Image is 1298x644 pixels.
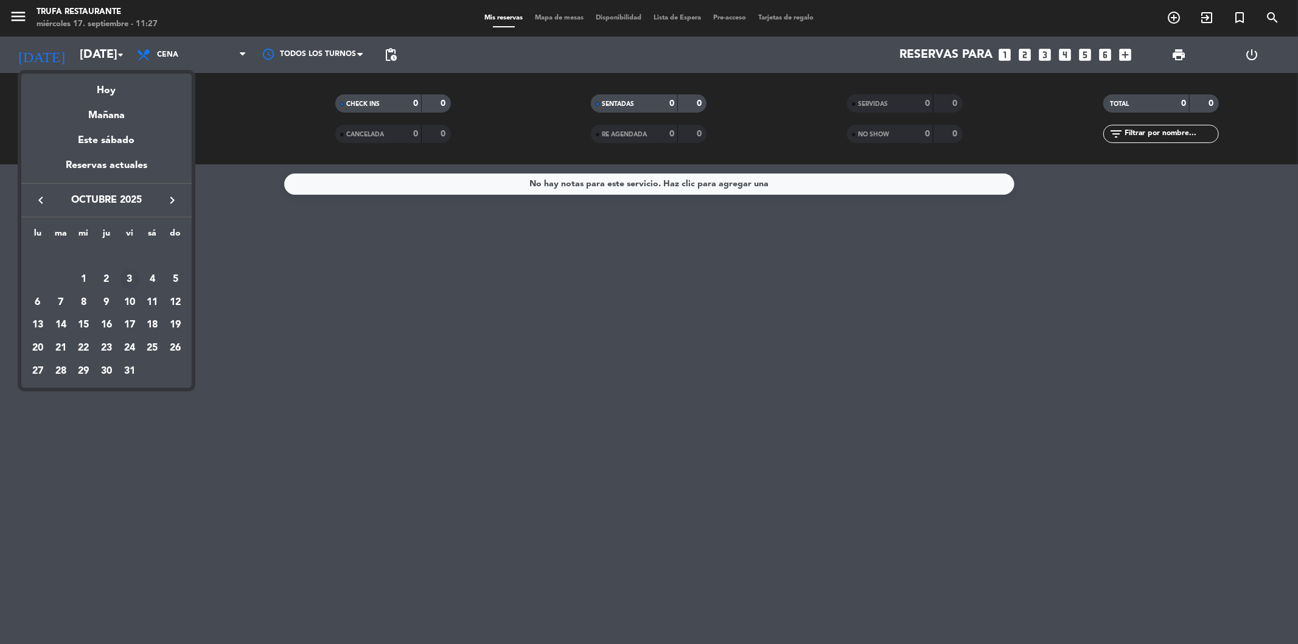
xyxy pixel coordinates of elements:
td: 19 de octubre de 2025 [164,314,187,337]
div: 7 [51,292,71,313]
td: 12 de octubre de 2025 [164,291,187,314]
td: 1 de octubre de 2025 [72,268,95,291]
td: 28 de octubre de 2025 [49,360,72,383]
div: 20 [27,338,48,359]
td: 27 de octubre de 2025 [26,360,49,383]
div: 22 [73,338,94,359]
div: 12 [165,292,186,313]
div: 3 [119,269,140,290]
div: 26 [165,338,186,359]
td: 31 de octubre de 2025 [118,360,141,383]
i: keyboard_arrow_left [33,193,48,208]
td: 18 de octubre de 2025 [141,314,164,337]
i: keyboard_arrow_right [165,193,180,208]
td: 11 de octubre de 2025 [141,291,164,314]
div: 24 [119,338,140,359]
th: sábado [141,226,164,245]
td: 29 de octubre de 2025 [72,360,95,383]
td: 26 de octubre de 2025 [164,337,187,360]
th: miércoles [72,226,95,245]
th: jueves [95,226,118,245]
div: Reservas actuales [21,158,192,183]
div: 19 [165,315,186,335]
div: Mañana [21,99,192,124]
td: 7 de octubre de 2025 [49,291,72,314]
td: 3 de octubre de 2025 [118,268,141,291]
td: 22 de octubre de 2025 [72,337,95,360]
div: 15 [73,315,94,335]
div: 27 [27,361,48,382]
span: octubre 2025 [52,192,161,208]
div: 6 [27,292,48,313]
td: 23 de octubre de 2025 [95,337,118,360]
div: 10 [119,292,140,313]
td: 6 de octubre de 2025 [26,291,49,314]
td: 14 de octubre de 2025 [49,314,72,337]
td: 9 de octubre de 2025 [95,291,118,314]
div: 1 [73,269,94,290]
td: 4 de octubre de 2025 [141,268,164,291]
td: 15 de octubre de 2025 [72,314,95,337]
div: 2 [96,269,117,290]
div: Este sábado [21,124,192,158]
td: 8 de octubre de 2025 [72,291,95,314]
td: 24 de octubre de 2025 [118,337,141,360]
div: 28 [51,361,71,382]
div: 4 [142,269,162,290]
td: OCT. [26,245,187,268]
button: keyboard_arrow_left [30,192,52,208]
div: 13 [27,315,48,335]
div: 25 [142,338,162,359]
td: 10 de octubre de 2025 [118,291,141,314]
th: viernes [118,226,141,245]
div: 31 [119,361,140,382]
td: 5 de octubre de 2025 [164,268,187,291]
th: domingo [164,226,187,245]
div: 17 [119,315,140,335]
button: keyboard_arrow_right [161,192,183,208]
td: 2 de octubre de 2025 [95,268,118,291]
div: 30 [96,361,117,382]
div: 8 [73,292,94,313]
th: lunes [26,226,49,245]
td: 13 de octubre de 2025 [26,314,49,337]
td: 17 de octubre de 2025 [118,314,141,337]
div: 16 [96,315,117,335]
div: 18 [142,315,162,335]
div: 23 [96,338,117,359]
div: 14 [51,315,71,335]
div: 11 [142,292,162,313]
th: martes [49,226,72,245]
td: 21 de octubre de 2025 [49,337,72,360]
td: 20 de octubre de 2025 [26,337,49,360]
div: Hoy [21,74,192,99]
div: 21 [51,338,71,359]
div: 29 [73,361,94,382]
td: 16 de octubre de 2025 [95,314,118,337]
td: 30 de octubre de 2025 [95,360,118,383]
td: 25 de octubre de 2025 [141,337,164,360]
div: 9 [96,292,117,313]
div: 5 [165,269,186,290]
